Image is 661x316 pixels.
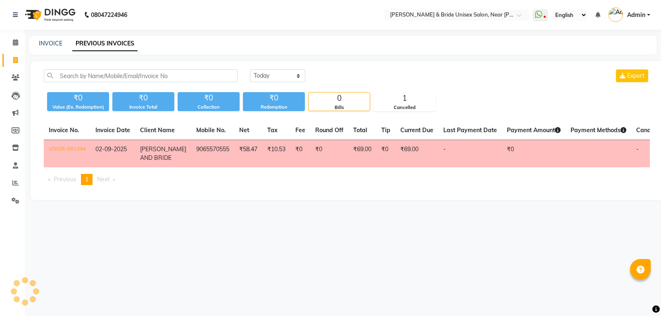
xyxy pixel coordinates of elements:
[44,140,90,168] td: V/2025-26/1394
[85,176,88,183] span: 1
[21,3,78,26] img: logo
[39,40,62,47] a: INVOICE
[376,140,395,168] td: ₹0
[97,176,109,183] span: Next
[309,104,370,111] div: Bills
[112,104,174,111] div: Invoice Total
[348,140,376,168] td: ₹69.00
[191,140,234,168] td: 9065570555
[627,11,645,19] span: Admin
[381,126,390,134] span: Tip
[609,7,623,22] img: Admin
[95,145,127,153] span: 02-09-2025
[310,140,348,168] td: ₹0
[112,92,174,104] div: ₹0
[49,126,79,134] span: Invoice No.
[262,140,290,168] td: ₹10.53
[627,72,644,79] span: Export
[295,126,305,134] span: Fee
[353,126,367,134] span: Total
[571,126,626,134] span: Payment Methods
[507,126,561,134] span: Payment Amount
[267,126,278,134] span: Tax
[309,93,370,104] div: 0
[290,140,310,168] td: ₹0
[616,69,648,82] button: Export
[502,140,566,168] td: ₹0
[438,140,502,168] td: -
[315,126,343,134] span: Round Off
[234,140,262,168] td: ₹58.47
[374,104,435,111] div: Cancelled
[636,145,639,153] span: -
[395,140,438,168] td: ₹69.00
[239,126,249,134] span: Net
[54,176,76,183] span: Previous
[47,92,109,104] div: ₹0
[196,126,226,134] span: Mobile No.
[72,36,138,51] a: PREVIOUS INVOICES
[44,69,238,82] input: Search by Name/Mobile/Email/Invoice No
[91,3,127,26] b: 08047224946
[374,93,435,104] div: 1
[243,92,305,104] div: ₹0
[178,92,240,104] div: ₹0
[443,126,497,134] span: Last Payment Date
[140,145,186,162] span: [PERSON_NAME] AND BRIDE
[178,104,240,111] div: Collection
[47,104,109,111] div: Value (Ex. Redemption)
[400,126,433,134] span: Current Due
[243,104,305,111] div: Redemption
[44,174,650,185] nav: Pagination
[95,126,130,134] span: Invoice Date
[140,126,175,134] span: Client Name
